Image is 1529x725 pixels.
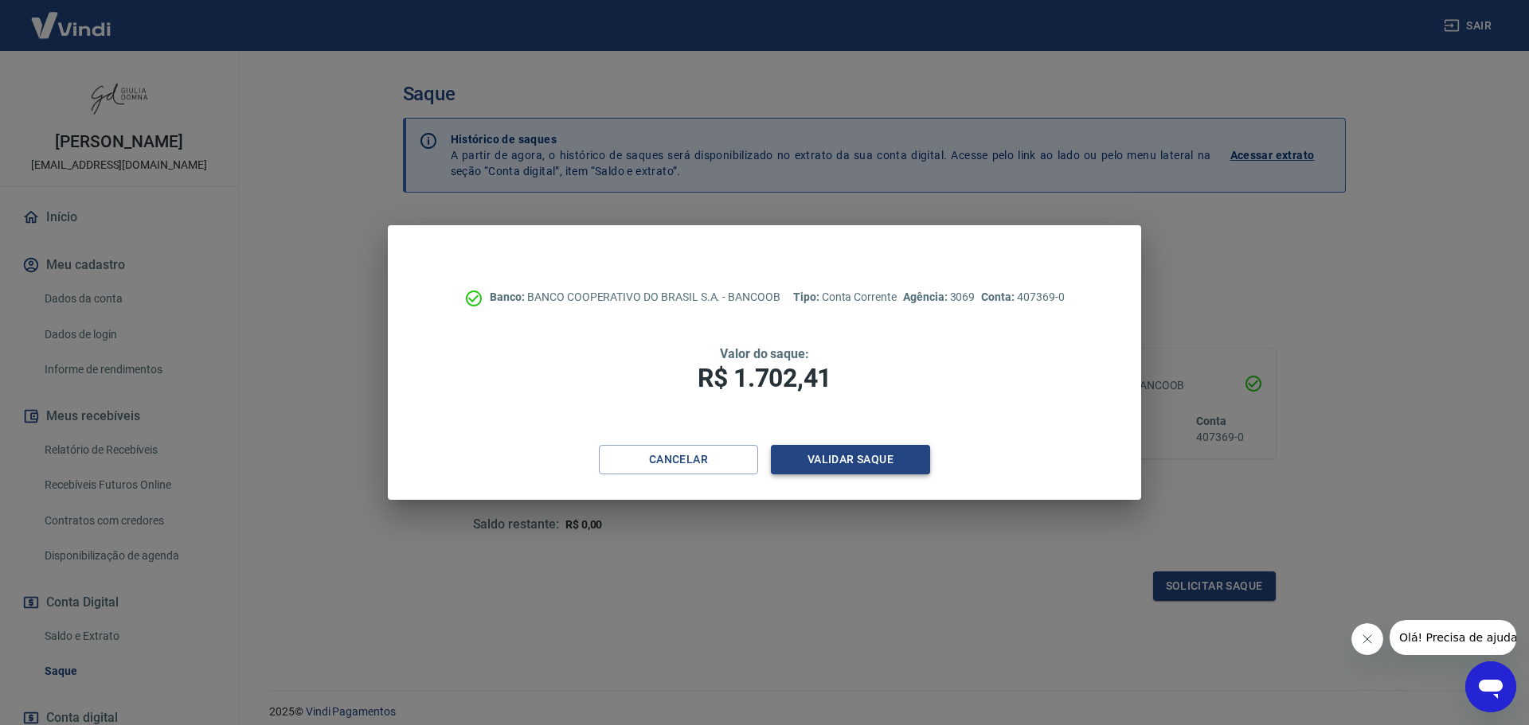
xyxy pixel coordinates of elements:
p: 407369-0 [981,289,1064,306]
span: Conta: [981,290,1017,303]
span: Tipo: [793,290,822,303]
span: R$ 1.702,41 [698,363,831,393]
span: Valor do saque: [720,346,809,361]
iframe: Mensagem da empresa [1390,620,1516,655]
p: BANCO COOPERATIVO DO BRASIL S.A. - BANCOOB [490,289,780,306]
span: Banco: [490,290,527,303]
p: 3069 [903,289,975,306]
p: Conta Corrente [793,289,897,306]
span: Agência: [903,290,950,303]
span: Olá! Precisa de ajuda? [10,11,134,24]
button: Validar saque [771,445,930,474]
iframe: Fechar mensagem [1351,623,1383,655]
iframe: Botão para abrir a janela de mensagens [1465,661,1516,712]
button: Cancelar [599,445,758,474]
